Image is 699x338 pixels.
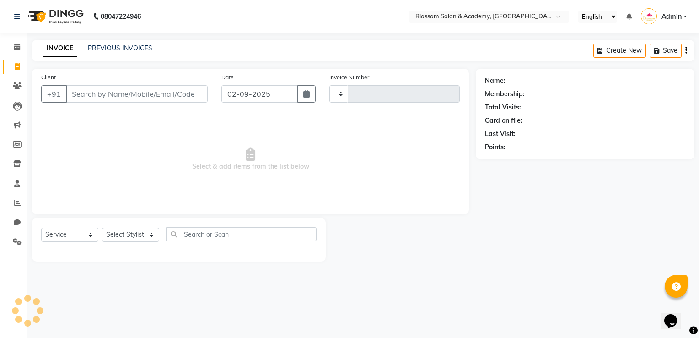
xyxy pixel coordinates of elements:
input: Search or Scan [166,227,317,241]
iframe: chat widget [661,301,690,329]
button: +91 [41,85,67,103]
a: INVOICE [43,40,77,57]
button: Save [650,44,682,58]
b: 08047224946 [101,4,141,29]
button: Create New [593,44,646,58]
a: PREVIOUS INVOICES [88,44,152,52]
div: Card on file: [485,116,522,125]
label: Client [41,73,56,82]
span: Select & add items from the list below [41,114,460,205]
input: Search by Name/Mobile/Email/Code [66,85,208,103]
span: Admin [661,12,682,22]
label: Date [221,73,234,82]
img: logo [23,4,86,29]
div: Membership: [485,89,525,99]
div: Points: [485,142,505,152]
div: Last Visit: [485,129,516,139]
label: Invoice Number [329,73,369,82]
div: Name: [485,76,505,86]
img: Admin [641,8,657,24]
div: Total Visits: [485,103,521,112]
